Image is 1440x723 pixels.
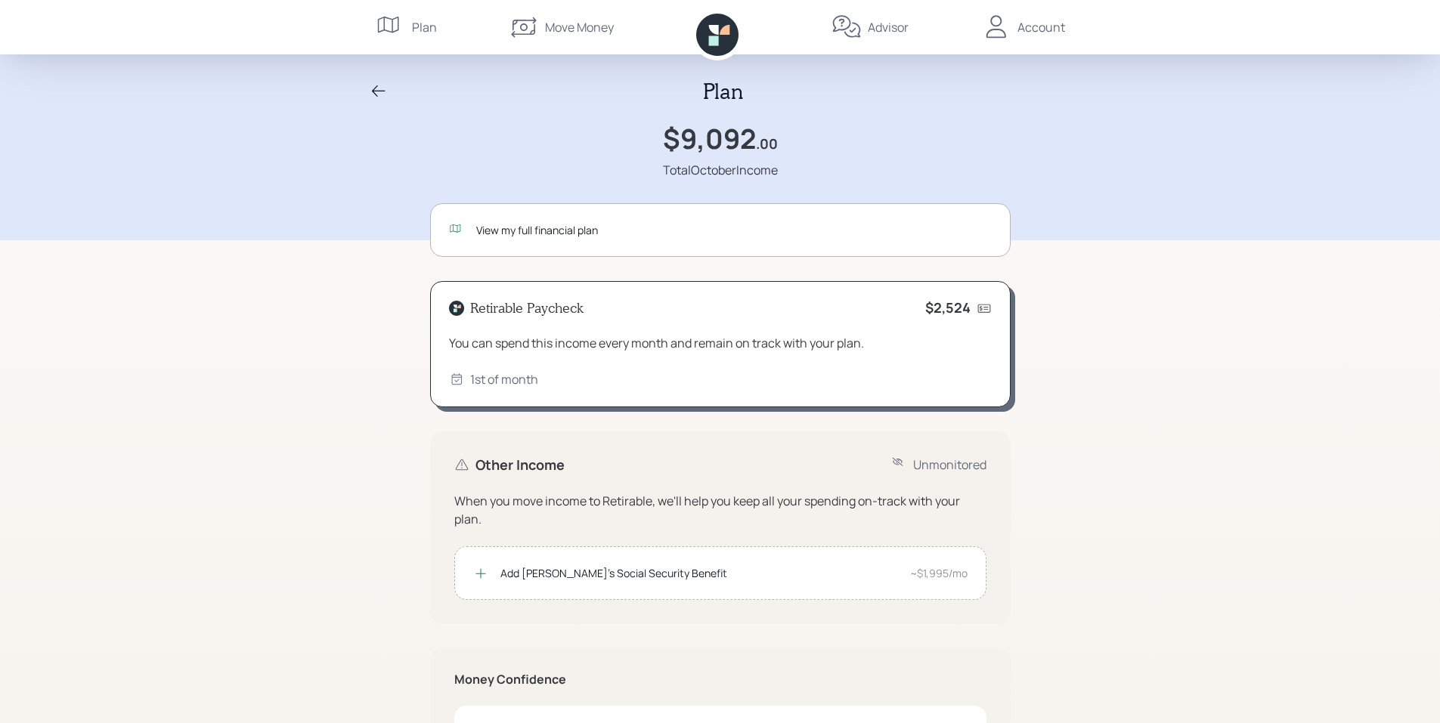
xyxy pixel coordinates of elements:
[412,18,437,36] div: Plan
[545,18,614,36] div: Move Money
[454,492,986,528] div: When you move income to Retirable, we'll help you keep all your spending on-track with your plan.
[913,456,986,474] div: Unmonitored
[756,136,778,153] h4: .00
[454,672,986,687] h5: Money Confidence
[703,79,743,104] h2: Plan
[868,18,909,36] div: Advisor
[663,161,778,179] div: Total October Income
[470,370,538,388] div: 1st of month
[500,565,898,581] div: Add [PERSON_NAME]'s Social Security Benefit
[925,300,971,317] h4: $2,524
[476,222,992,238] div: View my full financial plan
[449,334,992,352] div: You can spend this income every month and remain on track with your plan.
[1017,18,1065,36] div: Account
[663,122,756,155] h1: $9,092
[470,300,584,317] h4: Retirable Paycheck
[475,457,565,474] h4: Other Income
[910,565,968,581] div: ~$1,995/mo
